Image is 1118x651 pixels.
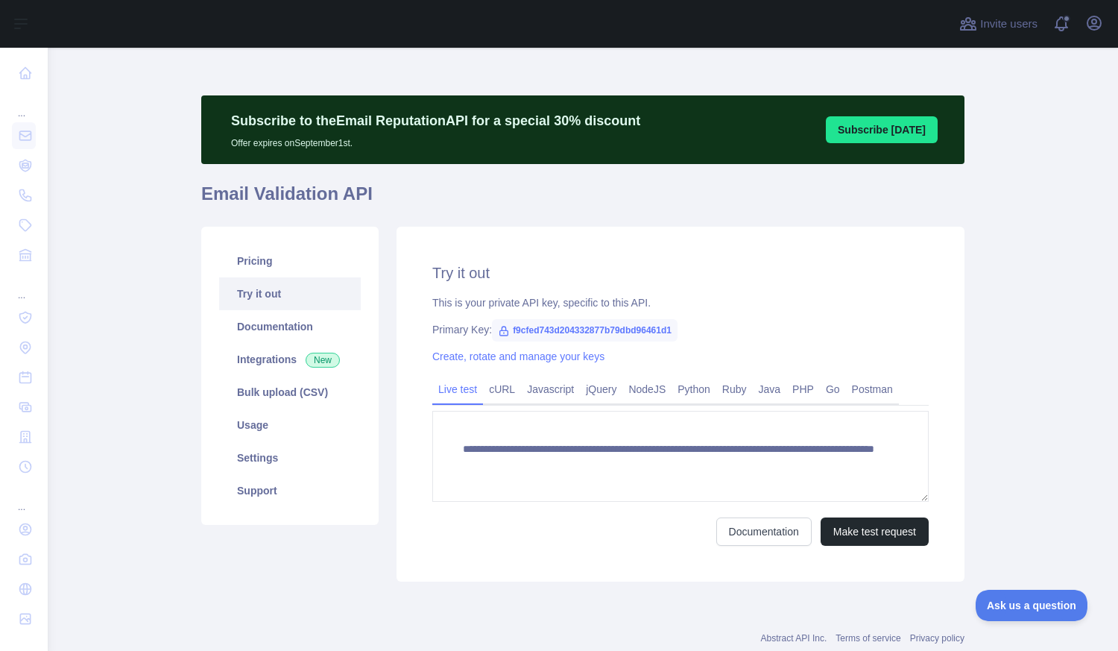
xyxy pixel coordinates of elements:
a: Ruby [716,377,753,401]
a: PHP [786,377,820,401]
div: ... [12,89,36,119]
div: This is your private API key, specific to this API. [432,295,929,310]
h1: Email Validation API [201,182,964,218]
a: Pricing [219,245,361,277]
a: Terms of service [836,633,900,644]
a: Privacy policy [910,633,964,644]
a: Try it out [219,277,361,310]
span: New [306,353,340,368]
a: jQuery [580,377,622,401]
a: Documentation [219,310,361,343]
button: Invite users [956,12,1040,36]
a: NodeJS [622,377,672,401]
a: Java [753,377,787,401]
a: Abstract API Inc. [761,633,827,644]
a: Go [820,377,846,401]
a: Settings [219,441,361,474]
a: Support [219,474,361,507]
a: Usage [219,409,361,441]
div: ... [12,483,36,513]
a: Postman [846,377,899,401]
a: Javascript [521,377,580,401]
a: Documentation [716,518,812,546]
p: Offer expires on September 1st. [231,131,640,149]
a: Integrations New [219,343,361,376]
a: cURL [483,377,521,401]
a: Live test [432,377,483,401]
iframe: Toggle Customer Support [976,590,1088,621]
button: Subscribe [DATE] [826,116,938,143]
p: Subscribe to the Email Reputation API for a special 30 % discount [231,110,640,131]
a: Create, rotate and manage your keys [432,350,604,362]
div: Primary Key: [432,322,929,337]
a: Python [672,377,716,401]
h2: Try it out [432,262,929,283]
button: Make test request [821,518,929,546]
a: Bulk upload (CSV) [219,376,361,409]
span: Invite users [980,16,1038,33]
div: ... [12,271,36,301]
span: f9cfed743d204332877b79dbd96461d1 [492,319,678,342]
